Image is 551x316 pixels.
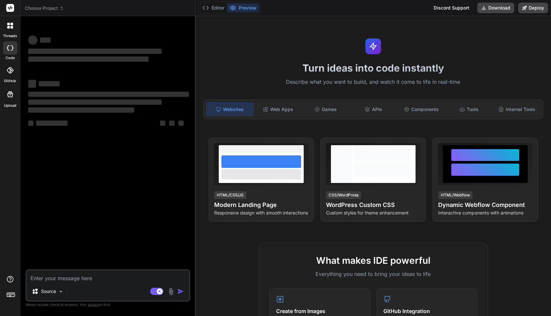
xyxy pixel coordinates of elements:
p: Everything you need to bring your ideas to life [269,270,477,278]
p: Source [41,288,56,295]
button: Deploy [518,3,548,13]
div: Games [302,102,349,116]
h1: Turn ideas into code instantly [199,62,547,74]
span: ‌ [160,121,165,126]
h2: What makes IDE powerful [269,254,477,267]
div: APIs [350,102,397,116]
span: ‌ [169,121,174,126]
button: Download [477,3,514,13]
h4: Modern Landing Page [214,200,308,210]
label: Upload [4,103,16,108]
span: ‌ [178,121,184,126]
span: ‌ [39,81,60,86]
img: icon [177,288,184,295]
div: Discord Support [430,3,473,13]
label: GitHub [4,78,16,84]
div: Internal Tools [494,102,540,116]
div: Websites [206,102,254,116]
p: Always double-check its answers. Your in Bind [26,302,190,308]
button: Editor [200,3,227,12]
div: HTML/Webflow [438,191,473,199]
span: ‌ [28,56,149,62]
span: ‌ [36,121,68,126]
img: attachment [167,288,175,295]
div: Tools [446,102,493,116]
label: threads [3,33,17,39]
div: HTML/CSS/JS [214,191,246,199]
h4: Create from Images [276,307,363,315]
p: Interactive components with animations [438,210,532,216]
span: ‌ [28,121,33,126]
p: Custom styles for theme enhancement [326,210,420,216]
div: CSS/WordPress [326,191,361,199]
span: ‌ [28,35,37,45]
h4: GitHub Integration [383,307,470,315]
label: code [6,55,15,61]
span: Choose Project [25,5,64,11]
button: Preview [227,3,259,12]
span: ‌ [28,49,162,54]
span: ‌ [28,92,189,97]
h4: Dynamic Webflow Component [438,200,532,210]
h4: WordPress Custom CSS [326,200,420,210]
span: privacy [88,303,100,306]
div: Web Apps [255,102,301,116]
img: Pick Models [58,289,64,294]
span: ‌ [28,107,134,113]
span: ‌ [28,80,36,88]
span: ‌ [40,37,51,43]
div: Components [398,102,445,116]
p: Responsive design with smooth interactions [214,210,308,216]
p: Describe what you want to build, and watch it come to life in real-time [199,78,547,86]
span: ‌ [28,100,162,105]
